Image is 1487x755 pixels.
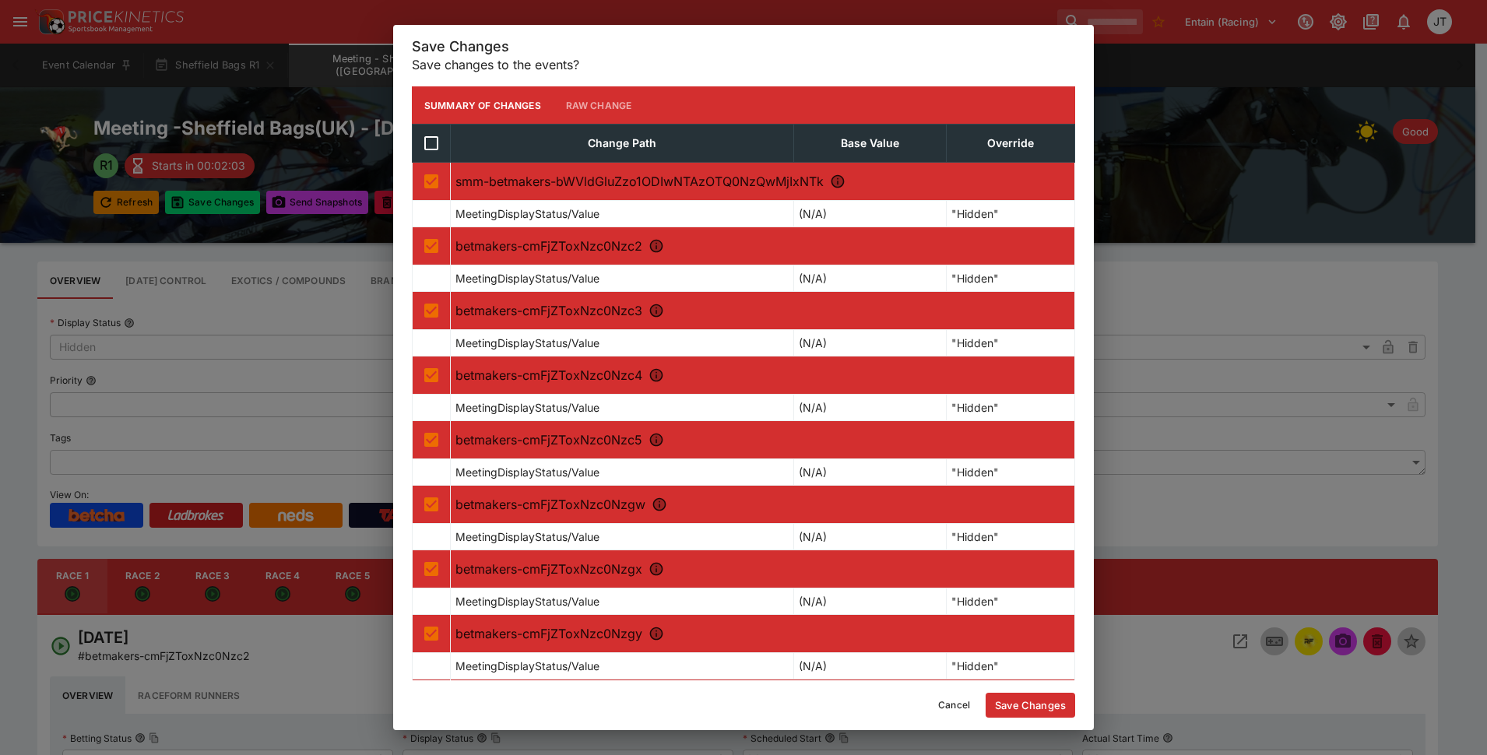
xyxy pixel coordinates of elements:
[947,395,1075,421] td: "Hidden"
[947,653,1075,679] td: "Hidden"
[455,430,1070,449] p: betmakers-cmFjZToxNzc0Nzc5
[947,330,1075,356] td: "Hidden"
[649,561,664,577] svg: R6 - Charlotte's Race
[455,528,599,545] p: MeetingDisplayStatus/Value
[947,588,1075,615] td: "Hidden"
[794,395,947,421] td: (N/A)
[455,335,599,351] p: MeetingDisplayStatus/Value
[794,265,947,292] td: (N/A)
[794,524,947,550] td: (N/A)
[455,301,1070,320] p: betmakers-cmFjZToxNzc0Nzc3
[794,330,947,356] td: (N/A)
[649,238,664,254] svg: R1 - Saturday 30Th August
[947,201,1075,227] td: "Hidden"
[455,237,1070,255] p: betmakers-cmFjZToxNzc0Nzc2
[649,303,664,318] svg: R2 - Pick Six Jackpot Starts Here
[947,125,1075,163] th: Override
[794,125,947,163] th: Base Value
[929,693,979,718] button: Cancel
[652,497,667,512] svg: R5 - Www.corefire.co.uk
[455,270,599,286] p: MeetingDisplayStatus/Value
[554,86,645,124] button: Raw Change
[412,37,1075,55] h5: Save Changes
[649,367,664,383] svg: R3 - Www.southyorkshiresafety.com
[947,524,1075,550] td: "Hidden"
[455,172,1070,191] p: smm-betmakers-bWVldGluZzo1ODIwNTAzOTQ0NzQwMjIxNTk
[455,464,599,480] p: MeetingDisplayStatus/Value
[649,432,664,448] svg: R4 - Caitlin's Birthday Stakes
[451,125,794,163] th: Change Path
[412,86,554,124] button: Summary of Changes
[412,55,1075,74] p: Save changes to the events?
[794,588,947,615] td: (N/A)
[455,366,1070,385] p: betmakers-cmFjZToxNzc0Nzc4
[947,459,1075,486] td: "Hidden"
[947,265,1075,292] td: "Hidden"
[986,693,1075,718] button: Save Changes
[794,201,947,227] td: (N/A)
[794,653,947,679] td: (N/A)
[455,560,1070,578] p: betmakers-cmFjZToxNzc0Nzgx
[455,495,1070,514] p: betmakers-cmFjZToxNzc0Nzgw
[649,626,664,641] svg: R7 - Www.ifp-Uk.com
[830,174,845,189] svg: Rnull - SMM Sheffield Bags (30/08/25)
[794,459,947,486] td: (N/A)
[455,205,599,222] p: MeetingDisplayStatus/Value
[455,399,599,416] p: MeetingDisplayStatus/Value
[455,593,599,609] p: MeetingDisplayStatus/Value
[455,658,599,674] p: MeetingDisplayStatus/Value
[455,624,1070,643] p: betmakers-cmFjZToxNzc0Nzgy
